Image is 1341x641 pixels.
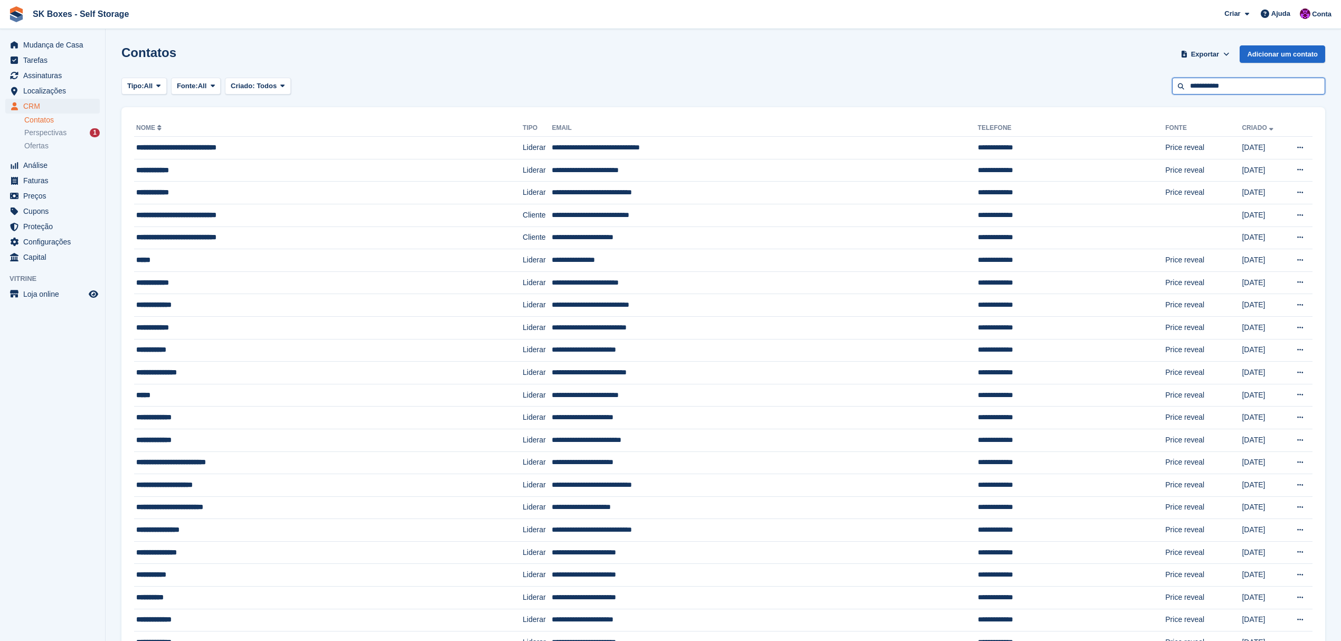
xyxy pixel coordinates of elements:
[1242,496,1284,519] td: [DATE]
[1242,182,1284,204] td: [DATE]
[1165,519,1242,542] td: Price reveal
[1242,124,1275,131] a: Criado
[523,339,552,362] td: Liderar
[23,234,87,249] span: Configurações
[23,68,87,83] span: Assinaturas
[1165,182,1242,204] td: Price reveal
[523,474,552,497] td: Liderar
[5,37,100,52] a: menu
[1165,541,1242,564] td: Price reveal
[1242,541,1284,564] td: [DATE]
[24,127,100,138] a: Perspectivas 1
[1242,362,1284,384] td: [DATE]
[1165,496,1242,519] td: Price reveal
[523,227,552,249] td: Cliente
[1242,429,1284,451] td: [DATE]
[24,115,100,125] a: Contatos
[23,158,87,173] span: Análise
[1165,316,1242,339] td: Price reveal
[127,81,144,91] span: Tipo:
[1242,407,1284,429] td: [DATE]
[121,45,176,60] h1: Contatos
[24,140,100,152] a: Ofertas
[1242,587,1284,609] td: [DATE]
[5,219,100,234] a: menu
[5,250,100,265] a: menu
[5,188,100,203] a: menu
[1224,8,1240,19] span: Criar
[23,53,87,68] span: Tarefas
[23,173,87,188] span: Faturas
[523,564,552,587] td: Liderar
[144,81,153,91] span: All
[5,83,100,98] a: menu
[523,204,552,227] td: Cliente
[1178,45,1231,63] button: Exportar
[23,83,87,98] span: Localizações
[5,173,100,188] a: menu
[1242,564,1284,587] td: [DATE]
[23,204,87,219] span: Cupons
[523,159,552,182] td: Liderar
[523,587,552,609] td: Liderar
[23,188,87,203] span: Preços
[1242,451,1284,474] td: [DATE]
[10,274,105,284] span: Vitrine
[523,609,552,631] td: Liderar
[1165,587,1242,609] td: Price reveal
[1165,271,1242,294] td: Price reveal
[90,128,100,137] div: 1
[1165,474,1242,497] td: Price reveal
[1242,137,1284,159] td: [DATE]
[5,99,100,114] a: menu
[552,120,977,137] th: Email
[1165,159,1242,182] td: Price reveal
[1165,609,1242,631] td: Price reveal
[5,204,100,219] a: menu
[523,451,552,474] td: Liderar
[5,234,100,249] a: menu
[1242,474,1284,497] td: [DATE]
[5,158,100,173] a: menu
[1165,362,1242,384] td: Price reveal
[5,68,100,83] a: menu
[1240,45,1325,63] a: Adicionar um contato
[1300,8,1310,19] img: Mateus Cassange
[1242,271,1284,294] td: [DATE]
[136,124,164,131] a: Nome
[1242,159,1284,182] td: [DATE]
[523,519,552,542] td: Liderar
[523,316,552,339] td: Liderar
[177,81,198,91] span: Fonte:
[978,120,1165,137] th: Telefone
[171,78,221,95] button: Fonte: All
[5,287,100,301] a: menu
[23,37,87,52] span: Mudança de Casa
[24,141,49,151] span: Ofertas
[198,81,207,91] span: All
[1165,294,1242,317] td: Price reveal
[1242,339,1284,362] td: [DATE]
[523,271,552,294] td: Liderar
[523,137,552,159] td: Liderar
[1165,564,1242,587] td: Price reveal
[23,99,87,114] span: CRM
[1165,451,1242,474] td: Price reveal
[523,541,552,564] td: Liderar
[523,362,552,384] td: Liderar
[523,429,552,451] td: Liderar
[523,294,552,317] td: Liderar
[8,6,24,22] img: stora-icon-8386f47178a22dfd0bd8f6a31ec36ba5ce8667c1dd55bd0f319d3a0aa187defe.svg
[1242,249,1284,272] td: [DATE]
[1165,137,1242,159] td: Price reveal
[1165,429,1242,451] td: Price reveal
[1242,204,1284,227] td: [DATE]
[523,384,552,407] td: Liderar
[121,78,167,95] button: Tipo: All
[23,250,87,265] span: Capital
[1242,227,1284,249] td: [DATE]
[1242,519,1284,542] td: [DATE]
[523,496,552,519] td: Liderar
[23,287,87,301] span: Loja online
[1165,339,1242,362] td: Price reveal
